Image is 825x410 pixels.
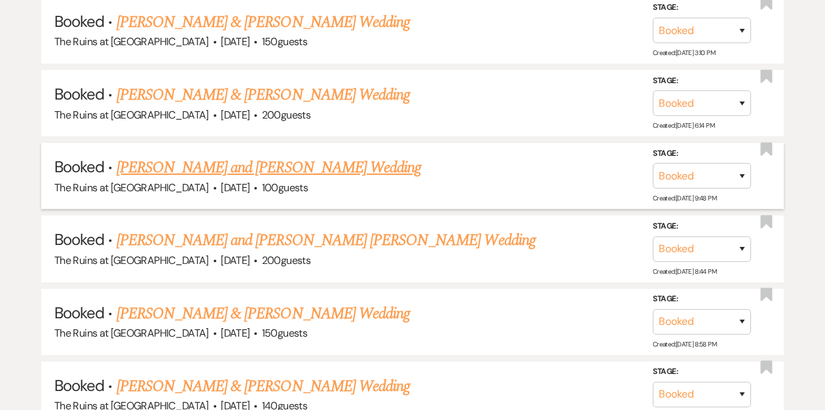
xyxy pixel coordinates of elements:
[262,35,307,48] span: 150 guests
[262,181,308,195] span: 100 guests
[54,35,209,48] span: The Ruins at [GEOGRAPHIC_DATA]
[54,157,104,177] span: Booked
[54,108,209,122] span: The Ruins at [GEOGRAPHIC_DATA]
[653,147,751,161] label: Stage:
[117,10,410,34] a: [PERSON_NAME] & [PERSON_NAME] Wedding
[221,326,249,340] span: [DATE]
[117,83,410,107] a: [PERSON_NAME] & [PERSON_NAME] Wedding
[221,253,249,267] span: [DATE]
[653,74,751,88] label: Stage:
[262,108,310,122] span: 200 guests
[262,253,310,267] span: 200 guests
[54,84,104,104] span: Booked
[54,253,209,267] span: The Ruins at [GEOGRAPHIC_DATA]
[653,121,714,130] span: Created: [DATE] 6:14 PM
[653,267,716,275] span: Created: [DATE] 8:44 PM
[653,340,716,348] span: Created: [DATE] 8:58 PM
[653,219,751,234] label: Stage:
[221,35,249,48] span: [DATE]
[117,229,536,252] a: [PERSON_NAME] and [PERSON_NAME] [PERSON_NAME] Wedding
[653,292,751,307] label: Stage:
[117,302,410,326] a: [PERSON_NAME] & [PERSON_NAME] Wedding
[653,365,751,379] label: Stage:
[221,108,249,122] span: [DATE]
[54,181,209,195] span: The Ruins at [GEOGRAPHIC_DATA]
[54,326,209,340] span: The Ruins at [GEOGRAPHIC_DATA]
[54,11,104,31] span: Booked
[54,375,104,396] span: Booked
[653,1,751,15] label: Stage:
[117,156,422,179] a: [PERSON_NAME] and [PERSON_NAME] Wedding
[221,181,249,195] span: [DATE]
[54,303,104,323] span: Booked
[653,48,715,57] span: Created: [DATE] 3:10 PM
[262,326,307,340] span: 150 guests
[117,375,410,398] a: [PERSON_NAME] & [PERSON_NAME] Wedding
[54,229,104,250] span: Booked
[653,194,716,202] span: Created: [DATE] 9:48 PM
